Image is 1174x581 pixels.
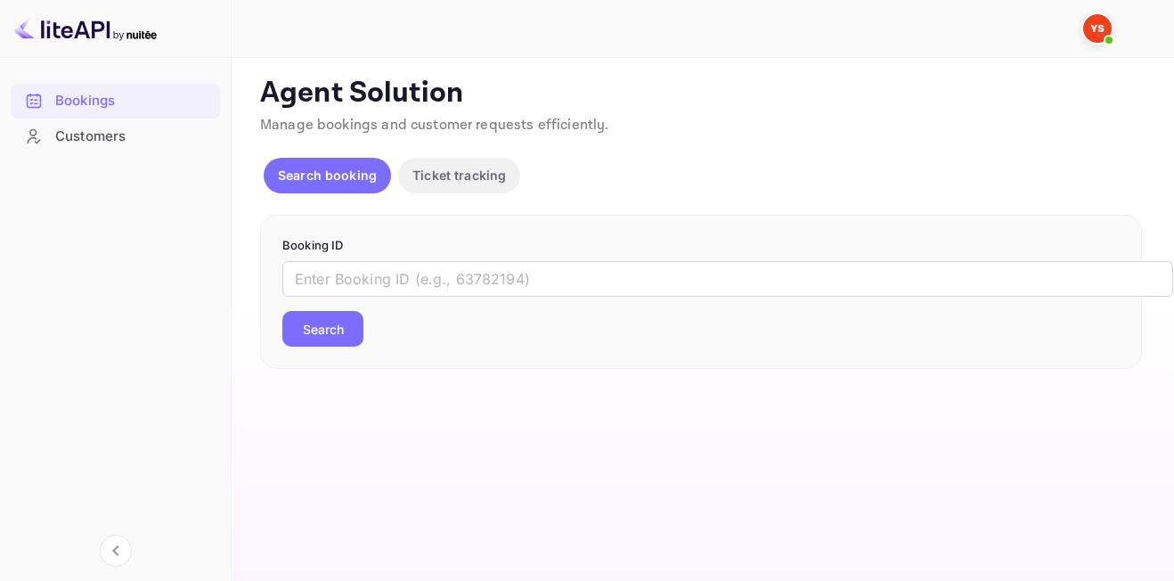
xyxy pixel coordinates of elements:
[11,84,220,119] div: Bookings
[412,166,506,184] p: Ticket tracking
[282,261,1173,297] input: Enter Booking ID (e.g., 63782194)
[11,84,220,117] a: Bookings
[282,237,1120,255] p: Booking ID
[55,127,211,147] div: Customers
[100,535,132,567] button: Collapse navigation
[282,311,363,347] button: Search
[260,76,1142,111] p: Agent Solution
[55,91,211,111] div: Bookings
[260,116,609,135] span: Manage bookings and customer requests efficiently.
[11,119,220,154] div: Customers
[14,14,157,43] img: LiteAPI logo
[278,166,377,184] p: Search booking
[11,119,220,152] a: Customers
[1083,14,1112,43] img: Yandex Support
